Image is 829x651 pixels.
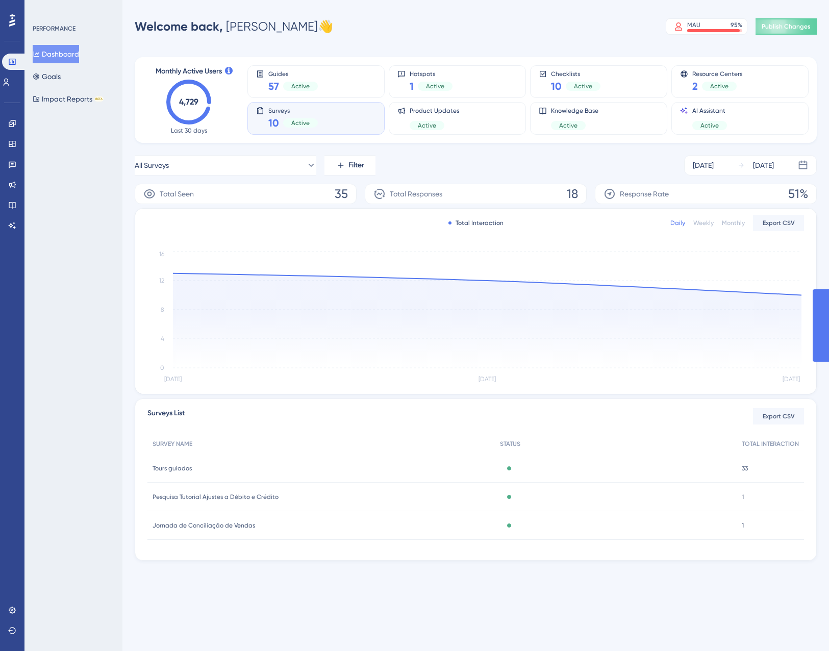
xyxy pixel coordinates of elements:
[159,277,164,284] tspan: 12
[291,82,310,90] span: Active
[700,121,719,130] span: Active
[620,188,669,200] span: Response Rate
[153,493,279,501] span: Pesquisa Tutorial Ajustes a Débito e Crédito
[335,186,348,202] span: 35
[410,107,459,115] span: Product Updates
[763,412,795,420] span: Export CSV
[268,116,279,130] span: 10
[135,19,223,34] span: Welcome back,
[567,186,578,202] span: 18
[710,82,728,90] span: Active
[692,79,698,93] span: 2
[268,70,318,77] span: Guides
[670,219,685,227] div: Daily
[753,408,804,424] button: Export CSV
[171,127,207,135] span: Last 30 days
[390,188,442,200] span: Total Responses
[268,79,279,93] span: 57
[410,79,414,93] span: 1
[291,119,310,127] span: Active
[164,375,182,383] tspan: [DATE]
[687,21,700,29] div: MAU
[33,90,104,108] button: Impact ReportsBETA
[160,188,194,200] span: Total Seen
[418,121,436,130] span: Active
[551,70,600,77] span: Checklists
[479,375,496,383] tspan: [DATE]
[756,18,817,35] button: Publish Changes
[731,21,742,29] div: 95 %
[783,375,800,383] tspan: [DATE]
[135,18,333,35] div: [PERSON_NAME] 👋
[268,107,318,114] span: Surveys
[763,219,795,227] span: Export CSV
[33,67,61,86] button: Goals
[722,219,745,227] div: Monthly
[692,107,727,115] span: AI Assistant
[551,107,598,115] span: Knowledge Base
[410,70,453,77] span: Hotspots
[742,464,748,472] span: 33
[742,440,799,448] span: TOTAL INTERACTION
[161,335,164,342] tspan: 4
[147,407,185,425] span: Surveys List
[753,215,804,231] button: Export CSV
[159,251,164,258] tspan: 16
[160,364,164,371] tspan: 0
[153,464,192,472] span: Tours guiados
[559,121,577,130] span: Active
[135,155,316,176] button: All Surveys
[426,82,444,90] span: Active
[753,159,774,171] div: [DATE]
[156,65,222,78] span: Monthly Active Users
[324,155,375,176] button: Filter
[500,440,520,448] span: STATUS
[153,440,192,448] span: SURVEY NAME
[788,186,808,202] span: 51%
[693,159,714,171] div: [DATE]
[94,96,104,102] div: BETA
[448,219,504,227] div: Total Interaction
[742,493,744,501] span: 1
[33,24,76,33] div: PERFORMANCE
[179,97,198,107] text: 4,729
[348,159,364,171] span: Filter
[153,521,255,530] span: Jornada de Conciliação de Vendas
[574,82,592,90] span: Active
[551,79,562,93] span: 10
[693,219,714,227] div: Weekly
[135,159,169,171] span: All Surveys
[762,22,811,31] span: Publish Changes
[692,70,742,77] span: Resource Centers
[33,45,79,63] button: Dashboard
[786,611,817,641] iframe: UserGuiding AI Assistant Launcher
[161,306,164,313] tspan: 8
[742,521,744,530] span: 1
